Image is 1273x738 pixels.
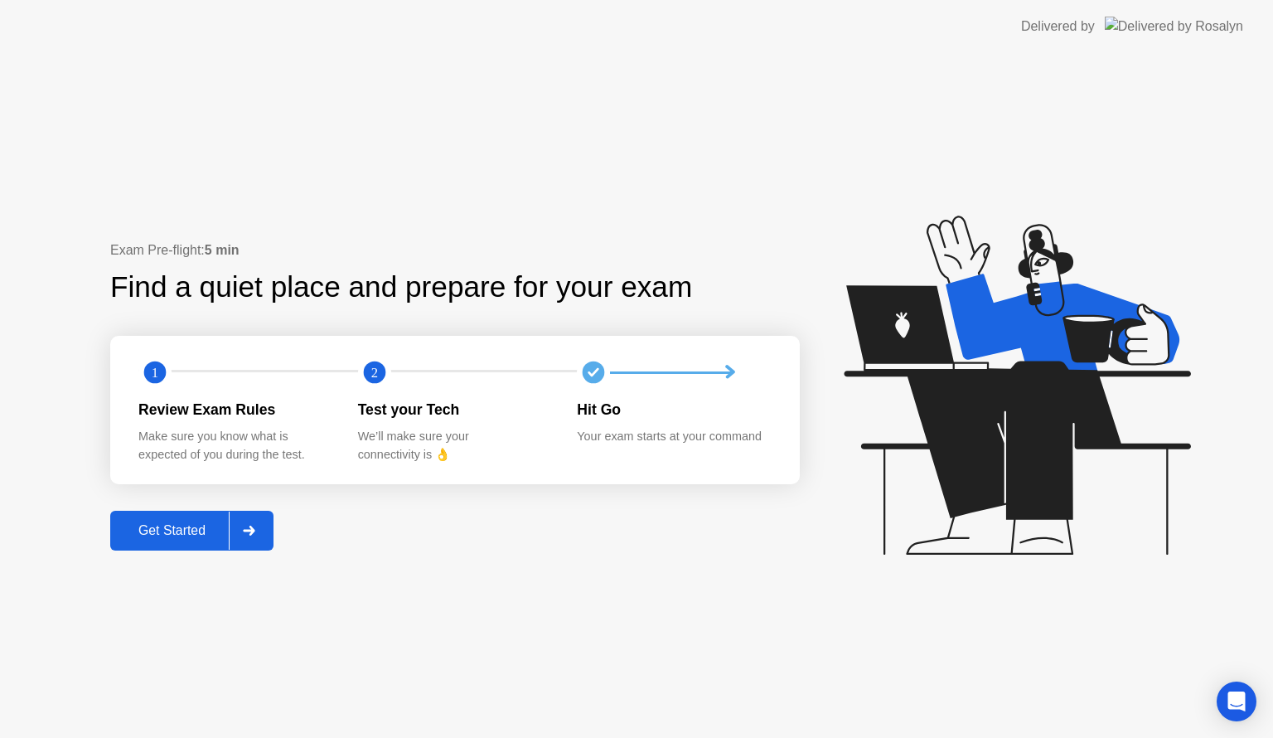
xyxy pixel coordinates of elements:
[115,523,229,538] div: Get Started
[371,365,378,381] text: 2
[205,243,240,257] b: 5 min
[358,399,551,420] div: Test your Tech
[110,240,800,260] div: Exam Pre-flight:
[152,365,158,381] text: 1
[110,265,695,309] div: Find a quiet place and prepare for your exam
[138,428,332,464] div: Make sure you know what is expected of you during the test.
[1105,17,1243,36] img: Delivered by Rosalyn
[138,399,332,420] div: Review Exam Rules
[110,511,273,551] button: Get Started
[358,428,551,464] div: We’ll make sure your connectivity is 👌
[1217,682,1256,721] div: Open Intercom Messenger
[577,399,770,420] div: Hit Go
[1021,17,1095,36] div: Delivered by
[577,428,770,446] div: Your exam starts at your command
